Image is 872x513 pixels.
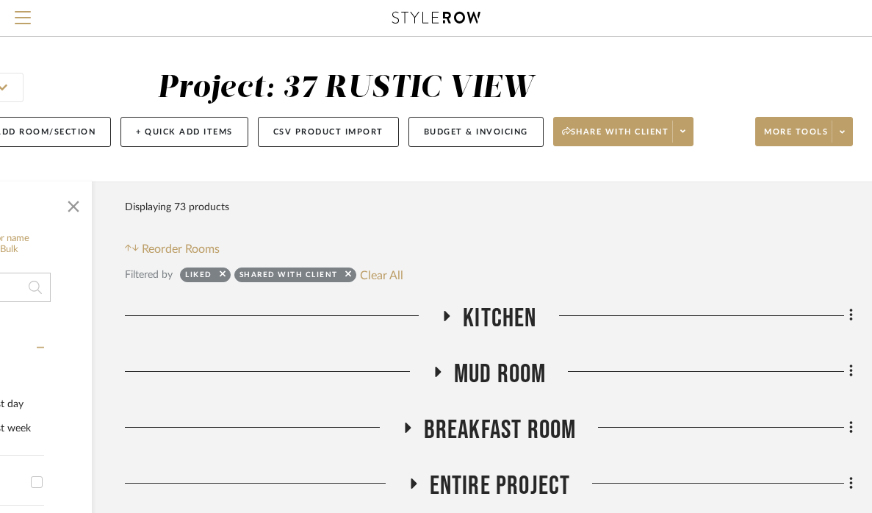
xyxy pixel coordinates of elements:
button: Clear All [360,265,403,284]
div: Shared with client [239,270,338,284]
span: Entire Project [430,470,571,502]
span: Mud Room [454,359,547,390]
button: Reorder Rooms [125,240,220,258]
button: CSV Product Import [258,117,399,147]
button: More tools [755,117,853,146]
div: Project: 37 RUSTIC VIEW [157,73,534,104]
span: Reorder Rooms [142,240,220,258]
button: Close [59,189,88,218]
button: Budget & Invoicing [408,117,544,147]
span: Breakfast Room [424,415,577,446]
button: + Quick Add Items [120,117,248,147]
span: Kitchen [463,303,536,334]
div: Displaying 73 products [125,193,229,222]
span: More tools [764,126,828,148]
button: Share with client [553,117,694,146]
div: Liked [185,270,212,284]
span: Share with client [562,126,669,148]
div: Filtered by [125,267,173,283]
